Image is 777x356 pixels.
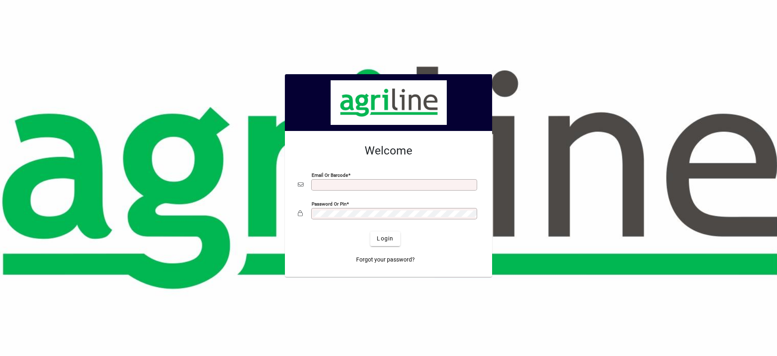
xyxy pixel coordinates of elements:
mat-label: Email or Barcode [312,172,348,178]
button: Login [370,232,400,246]
h2: Welcome [298,144,479,158]
a: Forgot your password? [353,253,418,267]
mat-label: Password or Pin [312,201,346,206]
span: Login [377,234,393,243]
span: Forgot your password? [356,255,415,264]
